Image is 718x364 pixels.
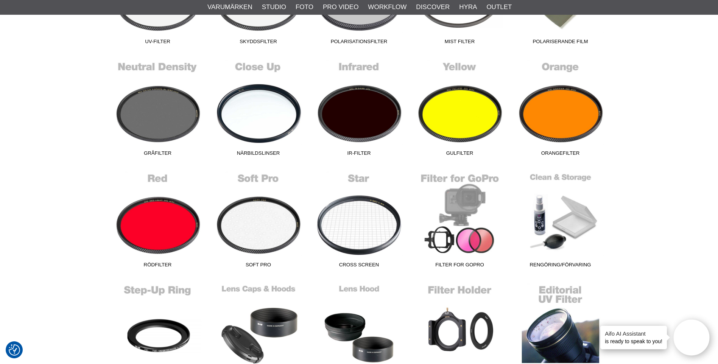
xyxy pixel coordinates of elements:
span: Cross Screen [309,261,410,271]
a: Rödfilter [107,169,208,271]
span: Mist Filter [410,38,510,48]
a: Pro Video [323,2,358,12]
h4: Aifo AI Assistant [605,330,662,338]
a: Cross Screen [309,169,410,271]
span: Polarisationsfilter [309,38,410,48]
a: Studio [262,2,286,12]
a: Orangefilter [510,58,611,160]
span: Filter for GoPro [410,261,510,271]
span: Gulfilter [410,149,510,160]
span: IR-Filter [309,149,410,160]
button: Samtyckesinställningar [9,343,20,357]
a: Workflow [368,2,407,12]
a: Gråfilter [107,58,208,160]
span: Orangefilter [510,149,611,160]
span: Rengöring/Förvaring [510,261,611,271]
a: Varumärken [207,2,252,12]
a: Discover [416,2,450,12]
a: Hyra [459,2,477,12]
a: Gulfilter [410,58,510,160]
span: Polariserande film [510,38,611,48]
span: Soft Pro [208,261,309,271]
span: Närbildslinser [208,149,309,160]
div: is ready to speak to you! [600,326,667,349]
span: Rödfilter [107,261,208,271]
a: Rengöring/Förvaring [510,169,611,271]
a: Foto [296,2,313,12]
a: IR-Filter [309,58,410,160]
img: Revisit consent button [9,344,20,356]
span: Skyddsfilter [208,38,309,48]
a: Närbildslinser [208,58,309,160]
a: Soft Pro [208,169,309,271]
a: Filter for GoPro [410,169,510,271]
span: Gråfilter [107,149,208,160]
span: UV-Filter [107,38,208,48]
a: Outlet [486,2,512,12]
